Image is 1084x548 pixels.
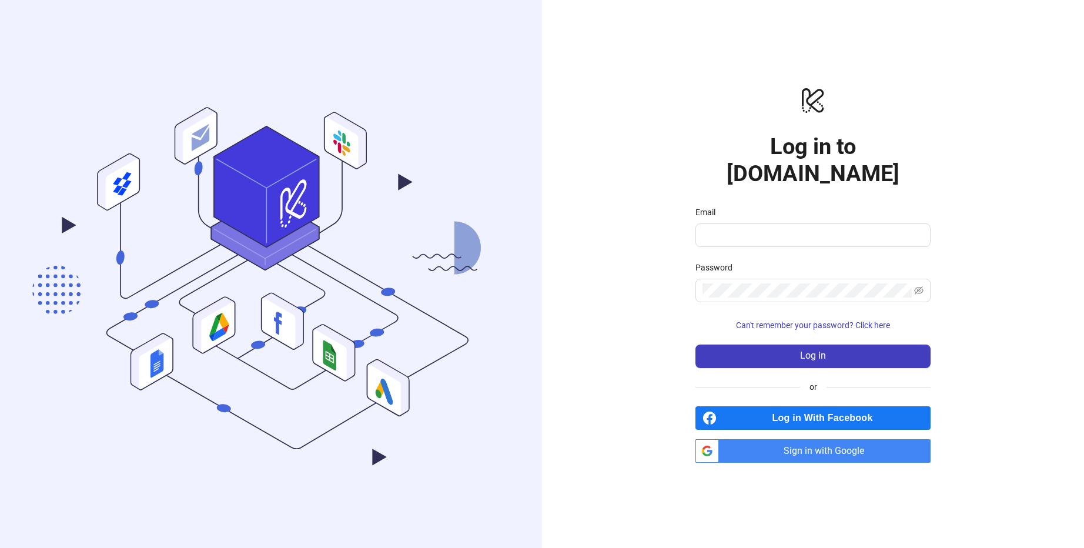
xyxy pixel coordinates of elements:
label: Email [695,206,723,219]
button: Log in [695,345,931,368]
span: eye-invisible [914,286,924,295]
a: Log in With Facebook [695,406,931,430]
h1: Log in to [DOMAIN_NAME] [695,133,931,187]
input: Email [702,228,921,242]
a: Sign in with Google [695,439,931,463]
span: Log in [800,350,826,361]
label: Password [695,261,740,274]
button: Can't remember your password? Click here [695,316,931,335]
a: Can't remember your password? Click here [695,320,931,330]
span: Can't remember your password? Click here [736,320,890,330]
span: Log in With Facebook [721,406,931,430]
span: Sign in with Google [724,439,931,463]
input: Password [702,283,912,298]
span: or [800,380,827,393]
